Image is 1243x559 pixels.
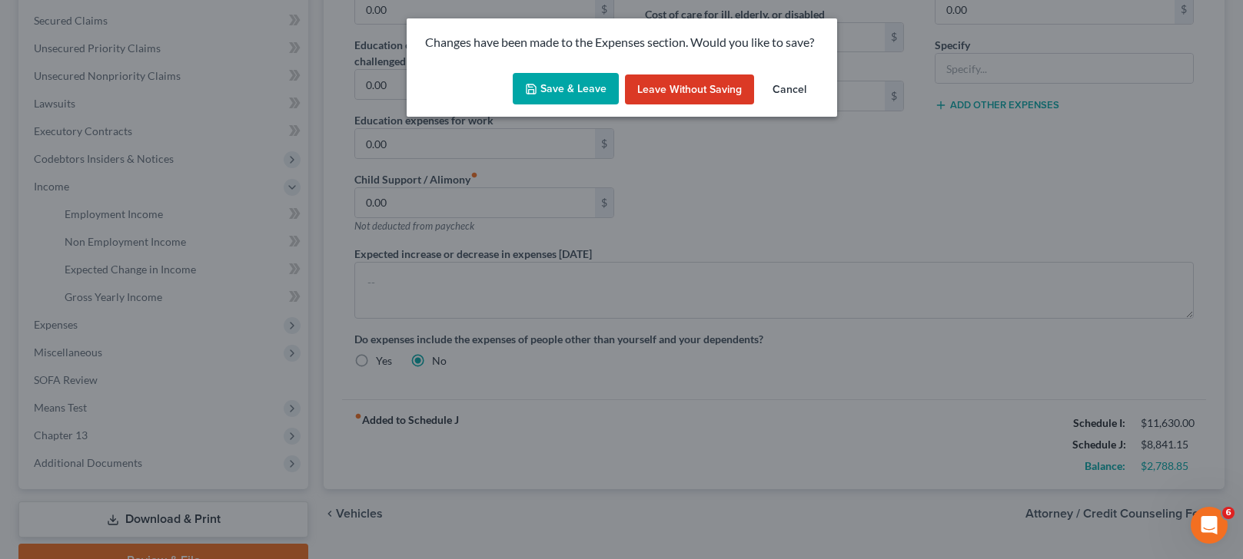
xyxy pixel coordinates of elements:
[513,73,619,105] button: Save & Leave
[625,74,754,105] button: Leave without Saving
[425,34,819,51] p: Changes have been made to the Expenses section. Would you like to save?
[1191,507,1228,544] iframe: Intercom live chat
[1222,507,1235,519] span: 6
[760,74,819,105] button: Cancel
